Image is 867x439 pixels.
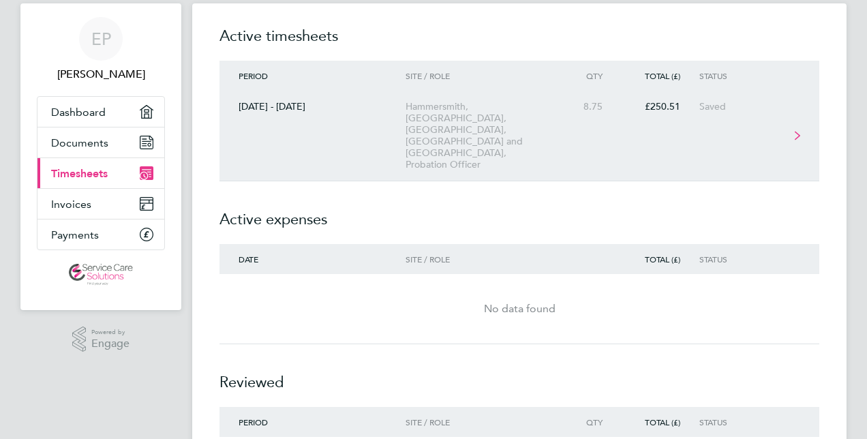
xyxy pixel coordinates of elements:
span: Powered by [91,327,130,338]
a: Documents [37,127,164,157]
div: Saved [699,101,783,112]
span: Documents [51,136,108,149]
span: Engage [91,338,130,350]
div: Qty [562,417,622,427]
div: Site / Role [406,254,562,264]
div: Total (£) [622,417,699,427]
div: Qty [562,71,622,80]
span: Timesheets [51,167,108,180]
div: Date [219,254,406,264]
div: Status [699,254,783,264]
span: Payments [51,228,99,241]
a: Timesheets [37,158,164,188]
span: Invoices [51,198,91,211]
span: Period [239,70,268,81]
div: Total (£) [622,254,699,264]
a: EP[PERSON_NAME] [37,17,165,82]
div: Hammersmith, [GEOGRAPHIC_DATA], [GEOGRAPHIC_DATA], [GEOGRAPHIC_DATA] and [GEOGRAPHIC_DATA], Proba... [406,101,562,170]
h2: Active expenses [219,181,819,244]
a: Invoices [37,189,164,219]
a: [DATE] - [DATE]Hammersmith, [GEOGRAPHIC_DATA], [GEOGRAPHIC_DATA], [GEOGRAPHIC_DATA] and [GEOGRAPH... [219,91,819,181]
span: EP [91,30,111,48]
a: Go to home page [37,264,165,286]
a: Dashboard [37,97,164,127]
a: Payments [37,219,164,249]
div: No data found [219,301,819,317]
span: Period [239,417,268,427]
div: Status [699,417,783,427]
div: Site / Role [406,71,562,80]
img: servicecare-logo-retina.png [69,264,133,286]
nav: Main navigation [20,3,181,310]
div: Status [699,71,783,80]
div: Total (£) [622,71,699,80]
a: Powered byEngage [72,327,130,352]
div: £250.51 [622,101,699,112]
span: Dashboard [51,106,106,119]
h2: Reviewed [219,344,819,407]
h2: Active timesheets [219,25,819,61]
div: Site / Role [406,417,562,427]
span: Emma-Jane Purnell [37,66,165,82]
div: [DATE] - [DATE] [219,101,406,112]
div: 8.75 [562,101,622,112]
